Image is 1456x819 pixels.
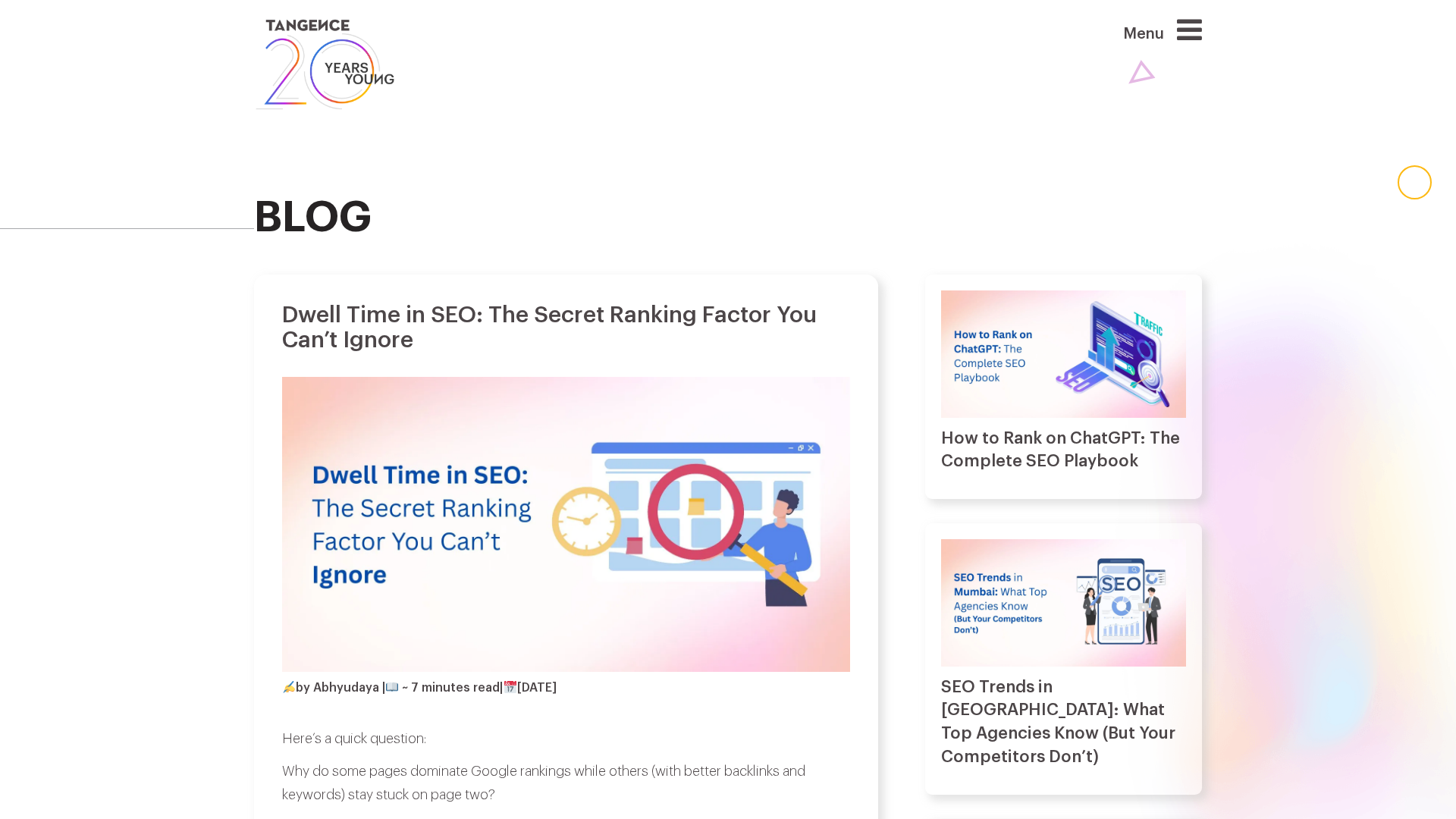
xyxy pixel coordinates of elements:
[941,290,1186,418] img: How to Rank on ChatGPT: The Complete SEO Playbook
[402,682,408,695] span: ~
[282,727,850,751] p: Here’s a quick question:
[254,194,1202,241] h2: blog
[283,681,295,693] img: ✍️
[941,430,1180,470] a: How to Rank on ChatGPT: The Complete SEO Playbook
[254,15,396,114] img: logo SVG
[941,539,1186,667] img: SEO Trends in Mumbai: What Top Agencies Know (But Your Competitors Don’t)
[504,681,516,693] img: 📅
[282,303,850,353] h1: Dwell Time in SEO: The Secret Ranking Factor You Can’t Ignore
[282,681,557,695] h4: by Abhyudaya | | [DATE]
[941,679,1175,765] a: SEO Trends in [GEOGRAPHIC_DATA]: What Top Agencies Know (But Your Competitors Don’t)
[422,682,500,695] span: minutes read
[411,682,419,695] span: 7
[282,377,850,672] img: Dwell Time in SEO: The Secret Ranking Factor You Can’t Ignore
[386,681,398,693] img: 📖
[282,760,850,806] p: Why do some pages dominate Google rankings while others (with better backlinks and keywords) stay...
